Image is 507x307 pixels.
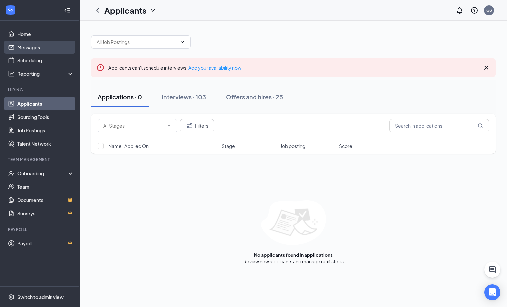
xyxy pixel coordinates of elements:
svg: Collapse [64,7,71,14]
span: Name · Applied On [108,143,149,149]
img: empty-state [261,200,326,245]
svg: ChevronDown [149,6,157,14]
div: Reporting [17,70,74,77]
div: Payroll [8,227,73,232]
svg: Filter [186,122,194,130]
a: Home [17,27,74,41]
input: Search in applications [389,119,489,132]
div: Switch to admin view [17,294,64,300]
div: Open Intercom Messenger [484,284,500,300]
a: DocumentsCrown [17,193,74,207]
a: Job Postings [17,124,74,137]
div: G3 [486,7,492,13]
a: PayrollCrown [17,237,74,250]
div: Team Management [8,157,73,162]
a: Scheduling [17,54,74,67]
svg: ChatActive [488,266,496,274]
button: ChatActive [484,262,500,278]
input: All Stages [103,122,164,129]
a: Applicants [17,97,74,110]
svg: Analysis [8,70,15,77]
a: Talent Network [17,137,74,150]
svg: WorkstreamLogo [7,7,14,13]
svg: QuestionInfo [470,6,478,14]
div: Hiring [8,87,73,93]
span: Score [339,143,352,149]
svg: ChevronDown [166,123,172,128]
svg: ChevronDown [180,39,185,45]
button: Filter Filters [180,119,214,132]
a: Team [17,180,74,193]
span: Applicants can't schedule interviews. [108,65,241,71]
a: Messages [17,41,74,54]
svg: UserCheck [8,170,15,177]
svg: Error [96,64,104,72]
input: All Job Postings [97,38,177,46]
div: Offers and hires · 25 [226,93,283,101]
a: SurveysCrown [17,207,74,220]
svg: ChevronLeft [94,6,102,14]
svg: Settings [8,294,15,300]
div: Applications · 0 [98,93,142,101]
a: Sourcing Tools [17,110,74,124]
svg: Cross [482,64,490,72]
div: Onboarding [17,170,68,177]
div: Interviews · 103 [162,93,206,101]
span: Job posting [280,143,305,149]
h1: Applicants [104,5,146,16]
div: No applicants found in applications [254,252,333,258]
svg: Notifications [456,6,464,14]
div: Review new applicants and manage next steps [243,258,344,265]
svg: MagnifyingGlass [478,123,483,128]
span: Stage [222,143,235,149]
a: Add your availability now [188,65,241,71]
